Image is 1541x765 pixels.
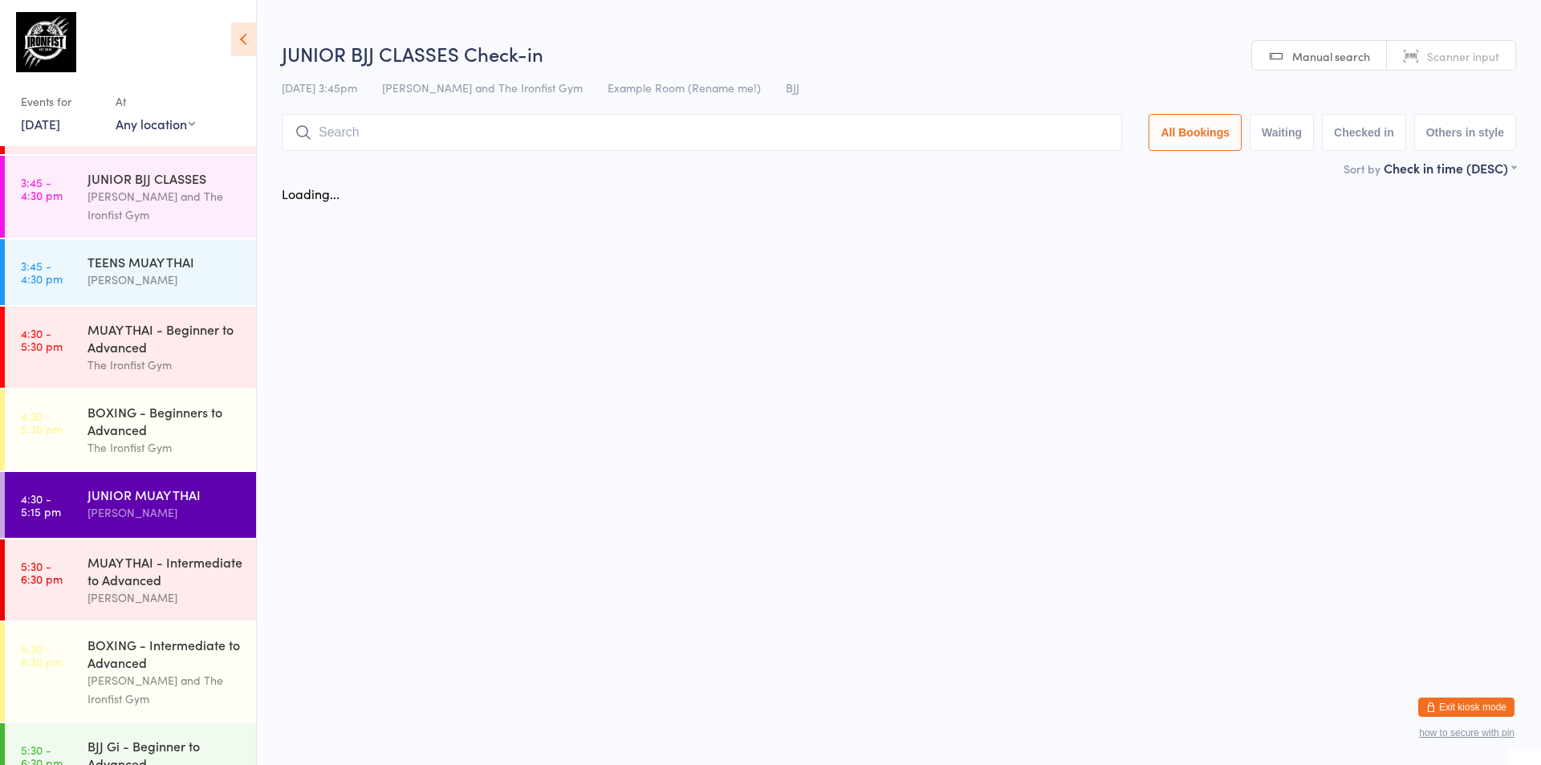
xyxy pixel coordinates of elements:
span: Manual search [1292,48,1370,64]
a: 5:30 -6:30 pmMUAY THAI - Intermediate to Advanced[PERSON_NAME] [5,539,256,621]
button: All Bookings [1149,114,1242,151]
div: TEENS MUAY THAI [87,253,242,271]
div: Loading... [282,185,340,202]
span: Example Room (Rename me!) [608,79,761,96]
button: Exit kiosk mode [1418,698,1515,717]
a: 5:30 -6:30 pmBOXING - Intermediate to Advanced[PERSON_NAME] and The Ironfist Gym [5,622,256,722]
div: MUAY THAI - Beginner to Advanced [87,320,242,356]
time: 4:30 - 5:30 pm [21,327,63,352]
button: Others in style [1414,114,1516,151]
input: Search [282,114,1122,151]
div: [PERSON_NAME] [87,271,242,289]
div: [PERSON_NAME] and The Ironfist Gym [87,671,242,708]
div: JUNIOR BJJ CLASSES [87,169,242,187]
time: 4:30 - 5:15 pm [21,492,61,518]
div: MUAY THAI - Intermediate to Advanced [87,553,242,588]
a: 4:30 -5:15 pmJUNIOR MUAY THAI[PERSON_NAME] [5,472,256,538]
time: 3:45 - 4:30 pm [21,259,63,285]
time: 3:45 - 4:30 pm [21,176,63,201]
div: The Ironfist Gym [87,438,242,457]
div: JUNIOR MUAY THAI [87,486,242,503]
button: how to secure with pin [1419,727,1515,739]
button: Waiting [1250,114,1314,151]
a: 3:45 -4:30 pmTEENS MUAY THAI[PERSON_NAME] [5,239,256,305]
div: BOXING - Intermediate to Advanced [87,636,242,671]
div: [PERSON_NAME] and The Ironfist Gym [87,187,242,224]
h2: JUNIOR BJJ CLASSES Check-in [282,40,1516,67]
a: 4:30 -5:30 pmMUAY THAI - Beginner to AdvancedThe Ironfist Gym [5,307,256,388]
div: Check in time (DESC) [1384,159,1516,177]
div: At [116,88,195,115]
div: BOXING - Beginners to Advanced [87,403,242,438]
a: [DATE] [21,115,60,132]
a: 4:30 -5:30 pmBOXING - Beginners to AdvancedThe Ironfist Gym [5,389,256,470]
span: [DATE] 3:45pm [282,79,357,96]
label: Sort by [1344,161,1380,177]
div: [PERSON_NAME] [87,503,242,522]
time: 5:30 - 6:30 pm [21,642,63,668]
div: Events for [21,88,100,115]
span: Scanner input [1427,48,1499,64]
time: 5:30 - 6:30 pm [21,560,63,585]
div: [PERSON_NAME] [87,588,242,607]
img: The Ironfist Gym [16,12,76,72]
a: 3:45 -4:30 pmJUNIOR BJJ CLASSES[PERSON_NAME] and The Ironfist Gym [5,156,256,238]
button: Checked in [1322,114,1406,151]
div: Any location [116,115,195,132]
div: The Ironfist Gym [87,356,242,374]
span: [PERSON_NAME] and The Ironfist Gym [382,79,583,96]
time: 4:30 - 5:30 pm [21,409,63,435]
span: BJJ [786,79,799,96]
